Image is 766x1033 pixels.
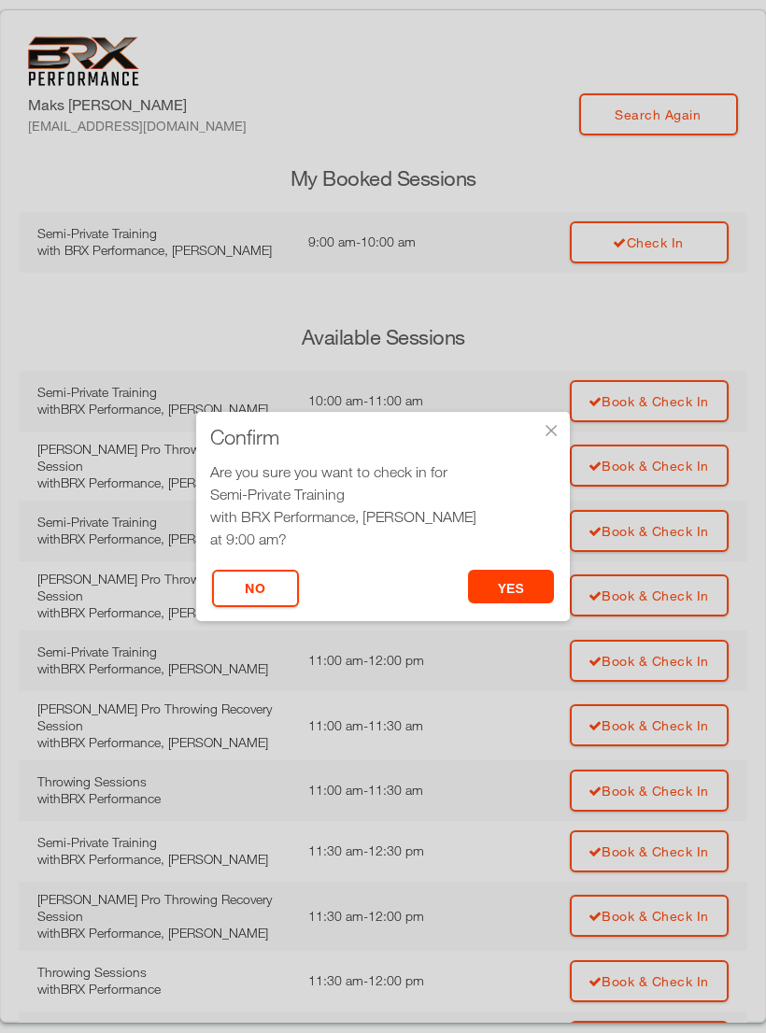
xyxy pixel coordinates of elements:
[210,460,556,550] div: Are you sure you want to check in for at 9:00 am?
[212,570,299,607] button: No
[210,483,556,505] div: Semi-Private Training
[542,421,560,440] div: ×
[210,428,279,446] span: Confirm
[210,505,556,528] div: with BRX Performance, [PERSON_NAME]
[468,570,555,603] button: yes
